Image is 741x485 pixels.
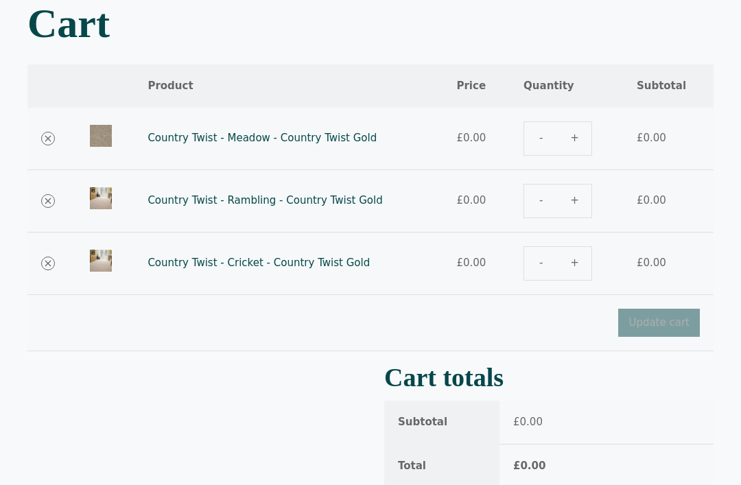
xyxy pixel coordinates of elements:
h1: Cart [27,3,714,44]
th: Subtotal [623,64,714,108]
a: Remove Country Twist - Cricket - Country Twist Gold from cart [41,257,55,270]
th: Product [134,64,443,108]
bdi: 0.00 [456,257,486,269]
a: Country Twist - Cricket - Country Twist Gold [148,257,370,269]
span: £ [637,257,644,269]
img: Country Twist [90,250,112,272]
span: £ [456,194,463,206]
a: Remove Country Twist - Rambling - Country Twist Gold from cart [41,194,55,208]
bdi: 0.00 [637,194,666,206]
button: Update cart [618,309,700,337]
bdi: 0.00 [513,416,543,428]
span: £ [456,257,463,269]
bdi: 0.00 [456,132,486,144]
a: Country Twist - Rambling - Country Twist Gold [148,194,382,206]
span: £ [637,194,644,206]
span: £ [637,132,644,144]
img: Country Twist - Meadow [90,125,112,147]
span: £ [513,460,520,472]
bdi: 0.00 [637,257,666,269]
h2: Cart totals [384,368,714,388]
th: Price [443,64,510,108]
bdi: 0.00 [456,194,486,206]
bdi: 0.00 [637,132,666,144]
img: Country Twist [90,187,112,209]
th: Quantity [510,64,623,108]
th: Subtotal [384,401,499,445]
bdi: 0.00 [513,460,545,472]
span: £ [456,132,463,144]
span: £ [513,416,520,428]
a: Remove Country Twist - Meadow - Country Twist Gold from cart [41,132,55,145]
a: Country Twist - Meadow - Country Twist Gold [148,132,377,144]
